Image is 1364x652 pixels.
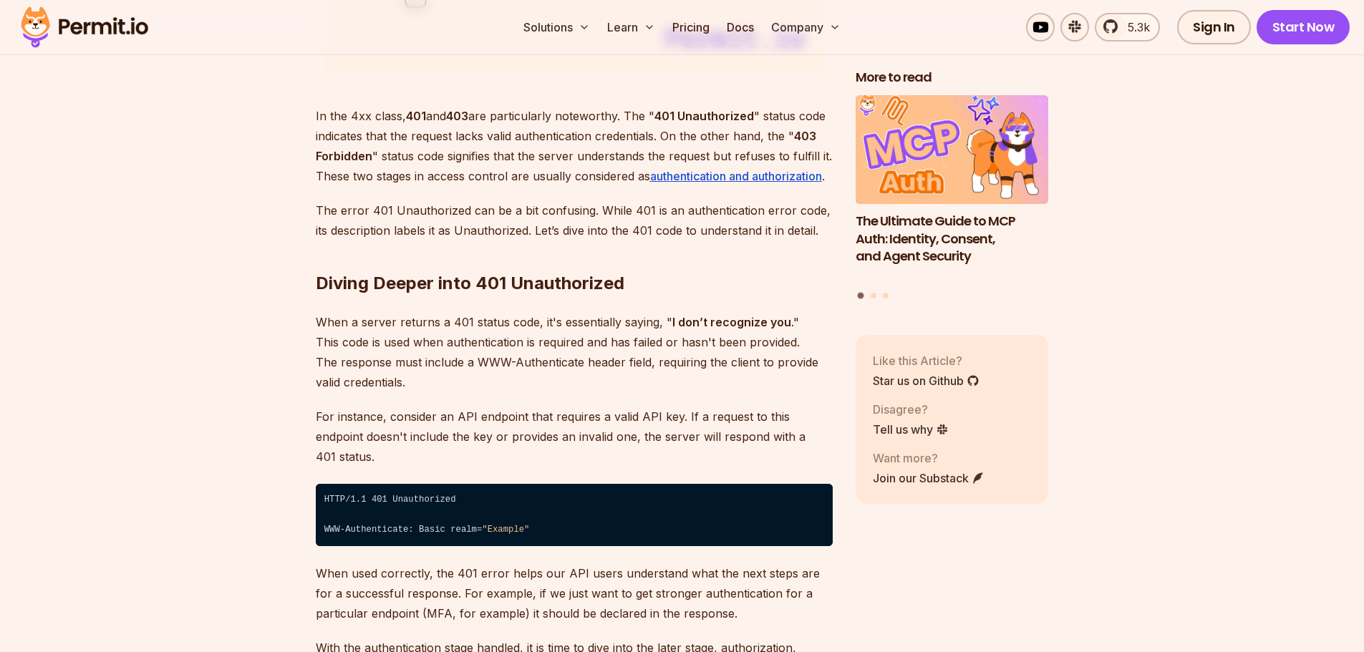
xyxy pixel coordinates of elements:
p: Disagree? [873,400,949,417]
div: Posts [856,95,1049,301]
p: The error 401 Unauthorized can be a bit confusing. While 401 is an authentication error code, its... [316,200,833,240]
p: Want more? [873,449,985,466]
p: When a server returns a 401 status code, it's essentially saying, " ." This code is used when aut... [316,312,833,392]
a: Sign In [1177,10,1251,44]
h3: The Ultimate Guide to MCP Auth: Identity, Consent, and Agent Security [856,212,1049,265]
img: The Ultimate Guide to MCP Auth: Identity, Consent, and Agent Security [856,95,1049,204]
strong: 401 [406,109,426,123]
button: Company [765,13,846,42]
p: For instance, consider an API endpoint that requires a valid API key. If a request to this endpoi... [316,407,833,467]
code: HTTP/1.1 401 Unauthorized ⁠ WWW-Authenticate: Basic realm= [316,484,833,547]
strong: 403 Forbidden [316,129,816,163]
a: Start Now [1257,10,1350,44]
a: Pricing [667,13,715,42]
a: Star us on Github [873,371,980,389]
a: Tell us why [873,420,949,437]
button: Go to slide 3 [883,292,889,298]
h2: Diving Deeper into 401 Unauthorized [316,215,833,295]
p: In the 4xx class, and are particularly noteworthy. The " " status code indicates that the request... [316,106,833,186]
h2: More to read [856,69,1049,87]
a: Join our Substack [873,469,985,486]
p: Like this Article? [873,351,980,369]
button: Learn [601,13,661,42]
strong: I don’t recognize you [672,315,791,329]
a: The Ultimate Guide to MCP Auth: Identity, Consent, and Agent SecurityThe Ultimate Guide to MCP Au... [856,95,1049,283]
img: Permit logo [14,3,155,52]
span: "Example" [482,525,529,535]
a: 5.3k [1095,13,1160,42]
a: Docs [721,13,760,42]
li: 1 of 3 [856,95,1049,283]
button: Go to slide 2 [871,292,876,298]
button: Solutions [518,13,596,42]
p: When used correctly, the 401 error helps our API users understand what the next steps are for a s... [316,563,833,623]
span: 5.3k [1119,19,1150,36]
a: authentication and authorization [650,169,822,183]
button: Go to slide 1 [858,292,864,298]
strong: 401 Unauthorized [654,109,754,123]
strong: 403 [446,109,468,123]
